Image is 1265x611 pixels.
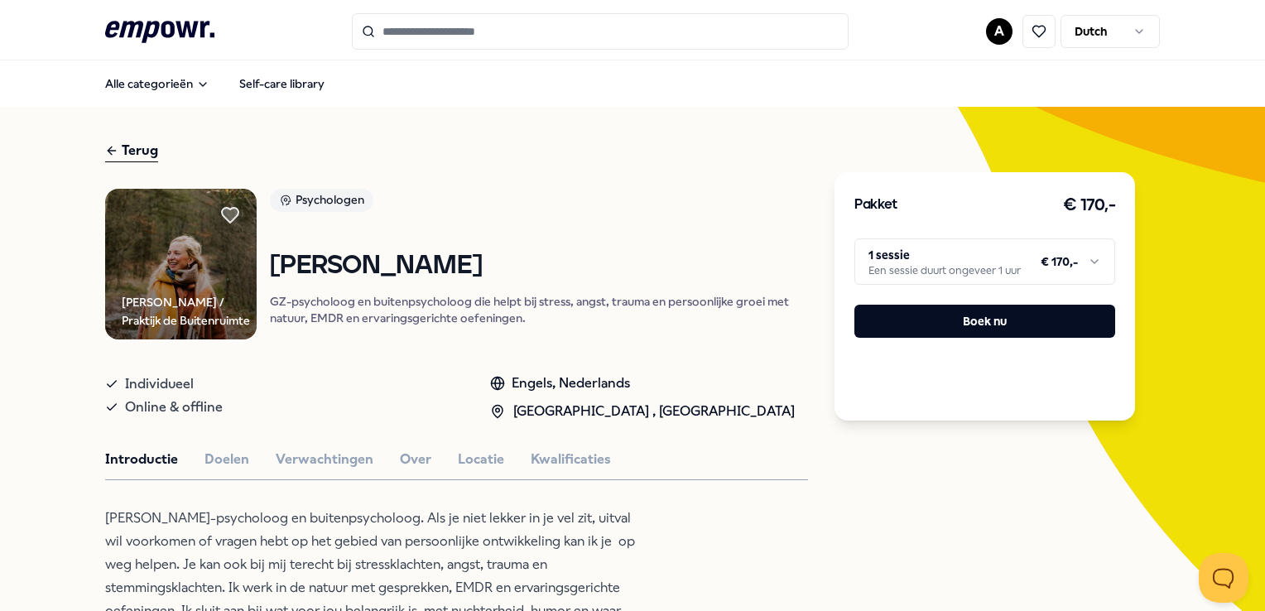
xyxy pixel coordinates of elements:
[986,18,1012,45] button: A
[125,396,223,419] span: Online & offline
[352,13,849,50] input: Search for products, categories or subcategories
[92,67,223,100] button: Alle categorieën
[854,195,897,216] h3: Pakket
[1199,553,1248,603] iframe: Help Scout Beacon - Open
[105,449,178,470] button: Introductie
[400,449,431,470] button: Over
[270,293,808,326] p: GZ-psycholoog en buitenpsycholoog die helpt bij stress, angst, trauma en persoonlijke groei met n...
[204,449,249,470] button: Doelen
[226,67,338,100] a: Self-care library
[105,189,257,340] img: Product Image
[276,449,373,470] button: Verwachtingen
[1063,192,1116,219] h3: € 170,-
[458,449,504,470] button: Locatie
[270,189,373,212] div: Psychologen
[122,293,257,330] div: [PERSON_NAME] / Praktijk de Buitenruimte
[105,140,158,162] div: Terug
[854,305,1115,338] button: Boek nu
[270,252,808,281] h1: [PERSON_NAME]
[490,401,795,422] div: [GEOGRAPHIC_DATA] , [GEOGRAPHIC_DATA]
[490,373,795,394] div: Engels, Nederlands
[531,449,611,470] button: Kwalificaties
[125,373,194,396] span: Individueel
[92,67,338,100] nav: Main
[270,189,808,218] a: Psychologen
